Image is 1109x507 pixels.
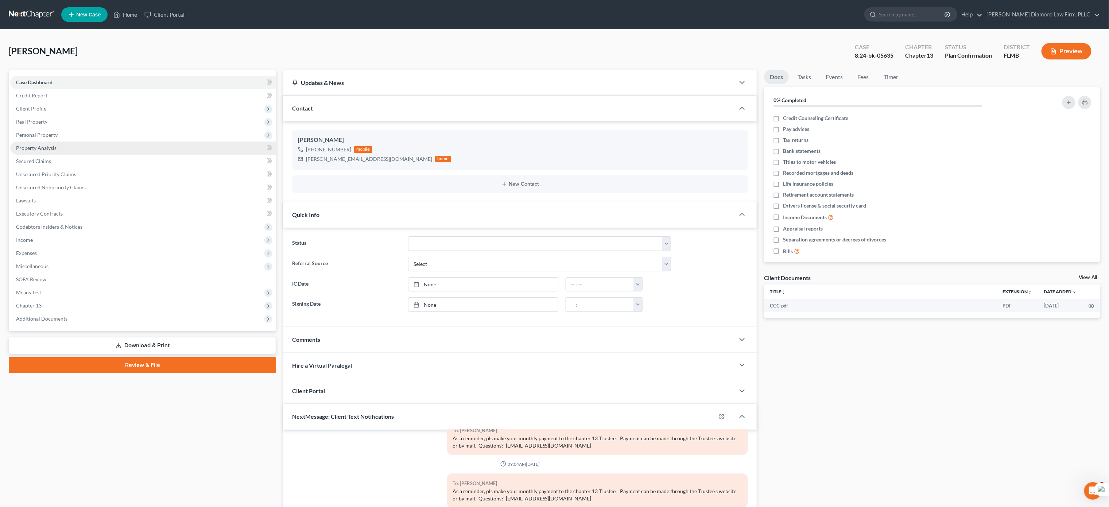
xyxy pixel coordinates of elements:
span: Property Analysis [16,145,57,151]
a: Home [110,8,141,21]
div: [PERSON_NAME][EMAIL_ADDRESS][DOMAIN_NAME] [306,155,432,163]
a: Help [958,8,982,21]
div: As a reminder, pls make your monthly payment to the chapter 13 Trustee. Payment can be made throu... [453,488,742,502]
div: FLMB [1004,51,1030,60]
div: 8:24-bk-05635 [855,51,893,60]
label: IC Date [288,277,404,292]
div: Status [945,43,992,51]
span: Personal Property [16,132,58,138]
iframe: Intercom live chat [1084,482,1102,500]
span: Case Dashboard [16,79,53,85]
a: Tasks [792,70,817,84]
div: To: [PERSON_NAME] [453,479,742,488]
span: NextMessage: Client Text Notifications [292,413,394,420]
span: Unsecured Nonpriority Claims [16,184,86,190]
a: Credit Report [10,89,276,102]
a: Docs [764,70,789,84]
span: SOFA Review [16,276,46,282]
span: Life insurance policies [783,180,833,187]
span: Pay advices [783,125,809,133]
div: mobile [354,146,372,153]
a: [PERSON_NAME] Diamond Law Firm, PLLC [983,8,1100,21]
span: Separation agreements or decrees of divorces [783,236,886,243]
span: Income Documents [783,214,827,221]
div: As a reminder, pls make your monthly payment to the chapter 13 Trustee. Payment can be made throu... [453,435,742,449]
button: New Contact [298,181,742,187]
a: None [408,278,558,291]
span: Miscellaneous [16,263,49,269]
label: Referral Source [288,257,404,271]
div: Client Documents [764,274,811,282]
span: Contact [292,105,313,112]
a: Secured Claims [10,155,276,168]
a: View All [1079,275,1097,280]
span: Chapter 13 [16,302,42,309]
span: Bank statements [783,147,821,155]
i: expand_more [1073,290,1077,294]
a: Client Portal [141,8,188,21]
span: Codebtors Insiders & Notices [16,224,82,230]
a: Fees [852,70,875,84]
input: -- : -- [566,278,634,291]
div: home [435,156,451,162]
a: Lawsuits [10,194,276,207]
span: Means Test [16,289,41,295]
a: Titleunfold_more [770,289,786,294]
span: Expenses [16,250,37,256]
span: Secured Claims [16,158,51,164]
span: Client Portal [292,387,325,394]
span: Client Profile [16,105,46,112]
div: Updates & News [292,79,726,86]
span: Retirement account statements [783,191,854,198]
input: Search by name... [879,8,946,21]
span: Unsecured Priority Claims [16,171,76,177]
span: [PERSON_NAME] [9,46,78,56]
span: Tax returns [783,136,809,144]
label: Signing Date [288,297,404,312]
span: Quick Info [292,211,319,218]
a: Case Dashboard [10,76,276,89]
td: CCC-pdf [764,299,997,312]
span: Bills [783,248,793,255]
div: District [1004,43,1030,51]
input: -- : -- [566,298,634,311]
a: Date Added expand_more [1044,289,1077,294]
span: Lawsuits [16,197,36,204]
span: Comments [292,336,320,343]
td: [DATE] [1038,299,1083,312]
span: Appraisal reports [783,225,823,232]
a: Download & Print [9,337,276,354]
div: [PERSON_NAME] [298,136,742,144]
span: Income [16,237,33,243]
div: Plan Confirmation [945,51,992,60]
span: Credit Report [16,92,47,98]
span: Credit Counseling Certificate [783,115,848,122]
span: Executory Contracts [16,210,63,217]
a: Unsecured Priority Claims [10,168,276,181]
span: 4 [1099,482,1105,488]
span: Real Property [16,119,47,125]
a: Property Analysis [10,142,276,155]
label: Status [288,236,404,251]
strong: 0% Completed [773,97,806,103]
div: Chapter [905,43,933,51]
a: Unsecured Nonpriority Claims [10,181,276,194]
a: Timer [878,70,904,84]
i: unfold_more [1028,290,1032,294]
a: Events [820,70,849,84]
div: Case [855,43,893,51]
span: Hire a Virtual Paralegal [292,362,352,369]
a: Review & File [9,357,276,373]
div: 09:04AM[DATE] [292,461,748,467]
span: Recorded mortgages and deeds [783,169,853,177]
td: PDF [997,299,1038,312]
button: Preview [1042,43,1091,59]
a: SOFA Review [10,273,276,286]
span: Drivers license & social security card [783,202,866,209]
a: Extensionunfold_more [1003,289,1032,294]
span: Additional Documents [16,316,67,322]
span: New Case [76,12,101,18]
div: Chapter [905,51,933,60]
div: [PHONE_NUMBER] [306,146,351,153]
div: To: [PERSON_NAME] [453,426,742,435]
